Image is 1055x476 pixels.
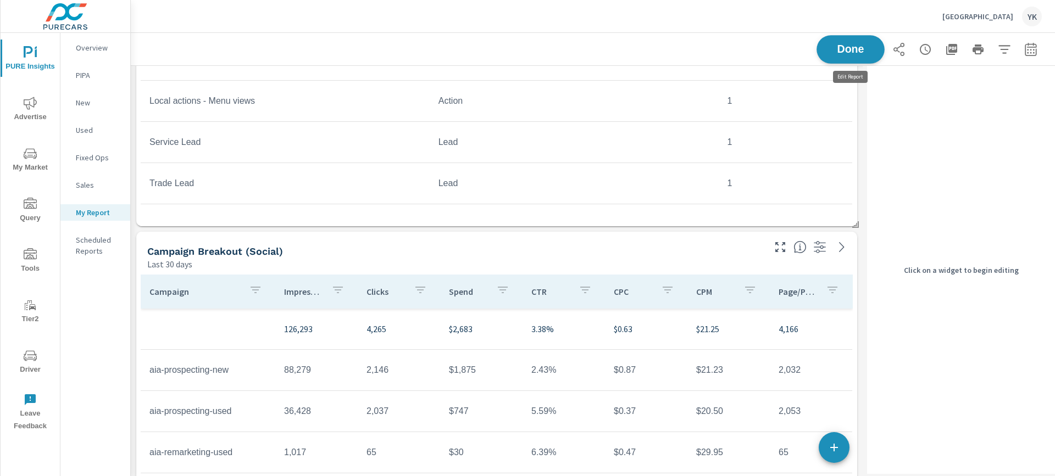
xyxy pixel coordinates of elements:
span: Query [4,198,57,225]
p: Page/Post Action [779,286,817,297]
td: Lead [430,128,719,156]
td: 1 [718,128,852,156]
p: New [76,97,121,108]
div: PIPA [60,67,130,83]
p: PIPA [76,70,121,81]
p: Impressions [284,286,323,297]
p: $21.25 [696,322,761,335]
h5: Campaign Breakout (Social) [147,245,283,257]
p: My Report [76,207,121,218]
p: Fixed Ops [76,152,121,163]
button: Apply Filters [993,38,1015,60]
button: "Export Report to PDF" [941,38,963,60]
p: $2,683 [449,322,514,335]
td: $29.95 [687,439,770,466]
span: Advertise [4,97,57,124]
p: [GEOGRAPHIC_DATA] [942,12,1013,21]
td: 1 [718,87,852,115]
span: Leave Feedback [4,393,57,433]
div: YK [1022,7,1042,26]
span: Tools [4,248,57,275]
td: 65 [770,439,852,466]
p: Campaign [149,286,240,297]
span: Driver [4,349,57,376]
td: 6.39% [523,439,605,466]
span: Done [828,44,873,54]
p: Overview [76,42,121,53]
td: 2,037 [358,397,440,425]
td: $30 [440,439,523,466]
td: 1,017 [275,439,358,466]
td: aia-prospecting-new [141,356,275,384]
span: This is a summary of Social performance results by campaign. Each column can be sorted. [793,240,807,254]
td: 36,428 [275,397,358,425]
td: 5.59% [523,397,605,425]
p: 4,166 [779,322,843,335]
p: Clicks [367,286,405,297]
div: Scheduled Reports [60,232,130,259]
span: My Market [4,147,57,174]
td: 2.43% [523,356,605,384]
td: 88,279 [275,356,358,384]
div: New [60,94,130,111]
div: Sales [60,177,130,193]
p: Scheduled Reports [76,234,121,256]
td: Trade Lead [141,170,430,197]
span: PURE Insights [4,46,57,73]
p: Last 30 days [147,257,192,271]
td: $0.37 [605,397,687,425]
td: Local actions - Menu views [141,87,430,115]
td: Service Lead [141,128,430,156]
p: $0.63 [614,322,679,335]
td: Action [430,87,719,115]
td: Lead [430,170,719,197]
p: Sales [76,180,121,191]
div: Fixed Ops [60,149,130,166]
td: 2,146 [358,356,440,384]
div: Used [60,122,130,138]
p: CPM [696,286,735,297]
div: Overview [60,40,130,56]
button: Print Report [967,38,989,60]
p: CTR [531,286,570,297]
div: My Report [60,204,130,221]
p: Used [76,125,121,136]
div: nav menu [1,33,60,437]
td: 2,053 [770,397,852,425]
td: $0.87 [605,356,687,384]
td: aia-prospecting-used [141,397,275,425]
td: $1,875 [440,356,523,384]
td: $20.50 [687,397,770,425]
button: Done [817,35,885,64]
button: Select Date Range [1020,38,1042,60]
span: Tier2 [4,299,57,326]
p: 3.38% [531,322,596,335]
td: $0.47 [605,439,687,466]
td: aia-remarketing-used [141,439,275,466]
p: Click on a widget to begin editing [904,265,1019,276]
a: See more details in report [833,238,851,256]
p: Spend [449,286,487,297]
p: 126,293 [284,322,349,335]
p: CPC [614,286,652,297]
button: Make Fullscreen [771,238,789,256]
td: $21.23 [687,356,770,384]
td: 1 [718,170,852,197]
td: 2,032 [770,356,852,384]
td: 65 [358,439,440,466]
p: 4,265 [367,322,431,335]
td: $747 [440,397,523,425]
